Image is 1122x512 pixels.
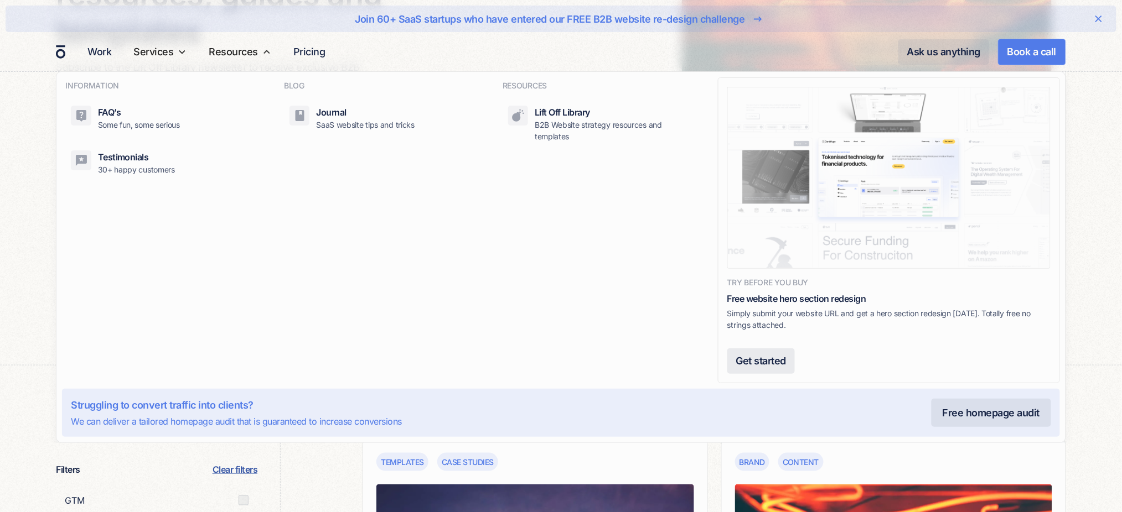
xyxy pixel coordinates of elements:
[535,106,590,119] div: Lift Off Library
[71,398,254,412] div: Struggling to convert traffic into clients?
[65,81,266,91] h4: INFORMATION
[355,12,745,27] div: Join 60+ SaaS startups who have entered our FREE B2B website re-design challenge
[98,119,180,130] p: Some fun, some serious
[284,81,485,91] h4: BLOG
[289,41,330,62] a: Pricing
[56,463,80,476] p: Filters
[65,494,85,507] span: GTM
[129,32,191,71] div: Services
[503,81,704,91] h4: RESOURCES
[209,44,258,59] div: Resources
[41,10,1081,28] a: Join 60+ SaaS startups who have entered our FREE B2B website re-design challenge
[727,292,1051,305] div: Free website hero section redesign
[71,415,402,428] div: We can deliver a tailored homepage audit that is guaranteed to increase conversions
[65,145,266,181] a: Testimonials30+ happy customers
[727,288,1051,335] a: Free website hero section redesignSimply submit your website URL and get a hero section redesign ...
[83,41,116,62] a: Work
[204,32,276,71] div: Resources
[98,106,121,119] div: FAQ’s
[727,307,1051,331] p: Simply submit your website URL and get a hero section redesign [DATE]. Totally free no strings at...
[65,100,266,135] a: FAQ’sSome fun, some serious
[998,39,1066,65] a: Book a call
[727,278,1051,288] h4: TRY BEFORE YOU BUY
[932,399,1051,427] a: Free homepage audit
[284,100,485,135] a: JournalSaaS website tips and tricks
[503,100,704,147] a: Lift Off LibraryB2B Website strategy resources and templates
[898,39,990,65] a: Ask us anything
[98,164,175,175] p: 30+ happy customers
[316,119,415,130] p: SaaS website tips and tricks
[535,119,698,142] p: B2B Website strategy resources and templates
[213,463,258,476] a: Clear filters
[98,150,149,164] div: Testimonials
[727,348,795,374] a: Get started
[56,45,65,59] a: home
[133,44,173,59] div: Services
[316,106,347,119] div: Journal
